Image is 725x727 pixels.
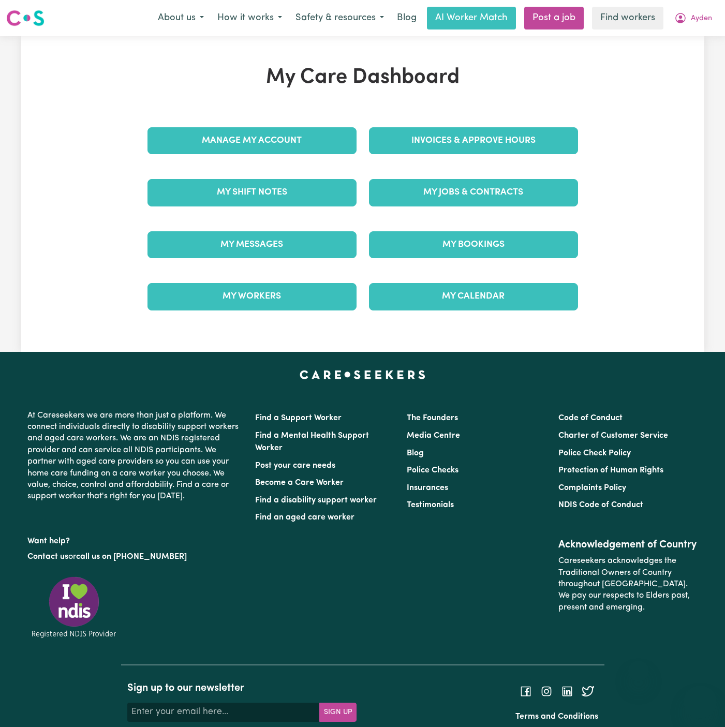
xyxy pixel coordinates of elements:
[558,432,668,440] a: Charter of Customer Service
[255,513,354,522] a: Find an aged care worker
[76,553,187,561] a: call us on [PHONE_NUMBER]
[255,496,377,505] a: Find a disability support worker
[558,414,623,422] a: Code of Conduct
[369,283,578,310] a: My Calendar
[27,553,68,561] a: Contact us
[300,370,425,379] a: Careseekers home page
[6,9,45,27] img: Careseekers logo
[561,687,573,695] a: Follow Careseekers on LinkedIn
[407,432,460,440] a: Media Centre
[147,283,357,310] a: My Workers
[515,713,598,721] a: Terms and Conditions
[407,484,448,492] a: Insurances
[558,466,663,474] a: Protection of Human Rights
[6,6,45,30] a: Careseekers logo
[369,231,578,258] a: My Bookings
[27,531,243,547] p: Want help?
[27,547,243,567] p: or
[407,414,458,422] a: The Founders
[255,479,344,487] a: Become a Care Worker
[407,501,454,509] a: Testimonials
[558,539,698,551] h2: Acknowledgement of Country
[520,687,532,695] a: Follow Careseekers on Facebook
[255,414,342,422] a: Find a Support Worker
[628,661,649,681] iframe: Close message
[407,466,458,474] a: Police Checks
[151,7,211,29] button: About us
[27,575,121,640] img: Registered NDIS provider
[141,65,584,90] h1: My Care Dashboard
[211,7,289,29] button: How it works
[540,687,553,695] a: Follow Careseekers on Instagram
[558,449,631,457] a: Police Check Policy
[684,686,717,719] iframe: Button to launch messaging window
[427,7,516,29] a: AI Worker Match
[369,127,578,154] a: Invoices & Approve Hours
[558,551,698,617] p: Careseekers acknowledges the Traditional Owners of Country throughout [GEOGRAPHIC_DATA]. We pay o...
[582,687,594,695] a: Follow Careseekers on Twitter
[369,179,578,206] a: My Jobs & Contracts
[592,7,663,29] a: Find workers
[558,484,626,492] a: Complaints Policy
[255,462,335,470] a: Post your care needs
[255,432,369,452] a: Find a Mental Health Support Worker
[319,703,357,721] button: Subscribe
[147,179,357,206] a: My Shift Notes
[147,127,357,154] a: Manage My Account
[127,703,320,721] input: Enter your email here...
[391,7,423,29] a: Blog
[524,7,584,29] a: Post a job
[147,231,357,258] a: My Messages
[407,449,424,457] a: Blog
[668,7,719,29] button: My Account
[289,7,391,29] button: Safety & resources
[27,406,243,507] p: At Careseekers we are more than just a platform. We connect individuals directly to disability su...
[558,501,643,509] a: NDIS Code of Conduct
[127,682,357,694] h2: Sign up to our newsletter
[691,13,712,24] span: Ayden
